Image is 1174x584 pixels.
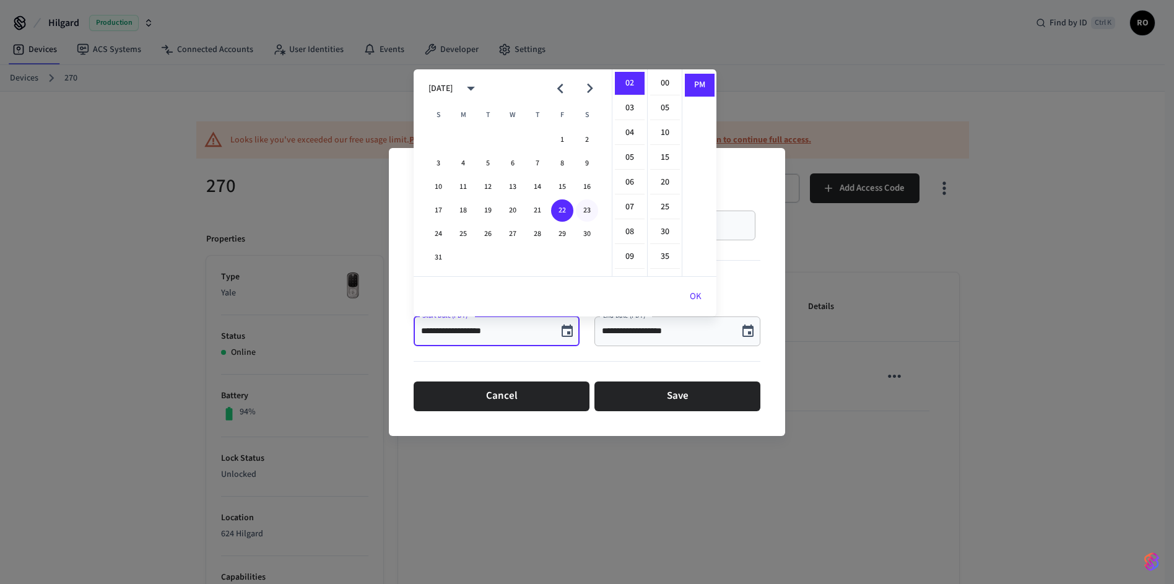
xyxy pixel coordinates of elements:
[576,103,598,128] span: Saturday
[650,245,680,269] li: 35 minutes
[477,103,499,128] span: Tuesday
[502,199,524,222] button: 20
[650,72,680,95] li: 0 minutes
[650,196,680,219] li: 25 minutes
[452,152,474,175] button: 4
[551,103,573,128] span: Friday
[675,282,716,312] button: OK
[427,246,450,269] button: 31
[615,72,645,95] li: 2 hours
[502,223,524,245] button: 27
[685,74,715,97] li: PM
[502,103,524,128] span: Wednesday
[452,176,474,198] button: 11
[650,146,680,170] li: 15 minutes
[526,103,549,128] span: Thursday
[615,146,645,170] li: 5 hours
[477,152,499,175] button: 5
[427,152,450,175] button: 3
[576,129,598,151] button: 2
[650,220,680,244] li: 30 minutes
[575,74,604,103] button: Next month
[615,121,645,145] li: 4 hours
[422,311,471,320] label: Start Date (PDT)
[427,199,450,222] button: 17
[615,97,645,120] li: 3 hours
[551,199,573,222] button: 22
[551,152,573,175] button: 8
[736,319,760,344] button: Choose date, selected date is Aug 22, 2025
[576,223,598,245] button: 30
[576,176,598,198] button: 16
[546,74,575,103] button: Previous month
[452,103,474,128] span: Monday
[1144,552,1159,572] img: SeamLogoGradient.69752ec5.svg
[427,176,450,198] button: 10
[615,220,645,244] li: 8 hours
[526,199,549,222] button: 21
[502,152,524,175] button: 6
[682,69,716,276] ul: Select meridiem
[526,152,549,175] button: 7
[576,152,598,175] button: 9
[647,69,682,276] ul: Select minutes
[612,69,647,276] ul: Select hours
[603,311,648,320] label: End Date (PDT)
[650,270,680,294] li: 40 minutes
[650,171,680,194] li: 20 minutes
[456,74,485,103] button: calendar view is open, switch to year view
[551,176,573,198] button: 15
[477,223,499,245] button: 26
[427,223,450,245] button: 24
[526,223,549,245] button: 28
[615,196,645,219] li: 7 hours
[576,199,598,222] button: 23
[615,270,645,294] li: 10 hours
[452,223,474,245] button: 25
[428,82,453,95] div: [DATE]
[526,176,549,198] button: 14
[551,129,573,151] button: 1
[650,121,680,145] li: 10 minutes
[427,103,450,128] span: Sunday
[615,171,645,194] li: 6 hours
[414,381,589,411] button: Cancel
[551,223,573,245] button: 29
[477,176,499,198] button: 12
[452,199,474,222] button: 18
[650,97,680,120] li: 5 minutes
[594,381,760,411] button: Save
[502,176,524,198] button: 13
[477,199,499,222] button: 19
[555,319,580,344] button: Choose date, selected date is Aug 22, 2025
[615,245,645,269] li: 9 hours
